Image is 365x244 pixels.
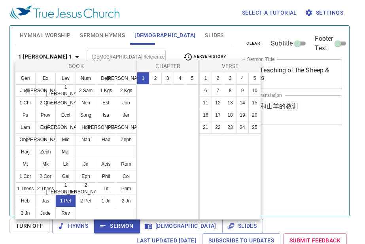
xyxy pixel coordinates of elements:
[15,96,36,109] button: 1 Chr
[96,121,116,134] button: [PERSON_NAME]
[224,121,236,134] button: 23
[55,146,76,158] button: Mal
[174,72,186,85] button: 4
[76,182,96,195] button: 2 [PERSON_NAME]
[116,158,136,170] button: Rom
[96,84,116,97] button: 1 Kgs
[96,109,116,121] button: Isa
[35,182,56,195] button: 2 Thess
[116,109,136,121] button: Jer
[55,195,76,207] button: 1 Pet
[199,96,212,109] button: 11
[17,62,135,70] p: Book
[55,96,76,109] button: [PERSON_NAME]
[96,158,116,170] button: Acts
[15,158,36,170] button: Mt
[35,96,56,109] button: 2 Chr
[116,96,136,109] button: Job
[212,84,224,97] button: 7
[15,84,36,97] button: Judg
[76,195,96,207] button: 2 Pet
[15,121,36,134] button: Lam
[96,133,116,146] button: Hab
[35,133,56,146] button: [PERSON_NAME]
[149,72,162,85] button: 2
[116,72,136,85] button: [PERSON_NAME]
[199,109,212,121] button: 16
[139,62,197,70] p: Chapter
[55,182,76,195] button: 1 [PERSON_NAME]
[76,158,96,170] button: Jn
[35,170,56,183] button: 2 Cor
[116,133,136,146] button: Zeph
[15,170,36,183] button: 1 Cor
[96,170,116,183] button: Phil
[116,182,136,195] button: Phm
[236,84,249,97] button: 9
[35,84,56,97] button: [PERSON_NAME]
[76,121,96,134] button: Hos
[96,72,116,85] button: Deut
[248,72,261,85] button: 5
[186,72,199,85] button: 5
[212,72,224,85] button: 2
[224,109,236,121] button: 18
[35,158,56,170] button: Mk
[116,84,136,97] button: 2 Kgs
[76,133,96,146] button: Nah
[15,146,36,158] button: Hag
[55,207,76,219] button: Rev
[35,109,56,121] button: Prov
[236,121,249,134] button: 24
[55,84,76,97] button: 1 [PERSON_NAME]
[116,195,136,207] button: 2 Jn
[224,72,236,85] button: 3
[15,195,36,207] button: Heb
[116,170,136,183] button: Col
[199,121,212,134] button: 21
[224,84,236,97] button: 8
[212,109,224,121] button: 17
[224,96,236,109] button: 13
[76,84,96,97] button: 2 Sam
[96,96,116,109] button: Est
[15,182,36,195] button: 1 Thess
[76,96,96,109] button: Neh
[55,109,76,121] button: Eccl
[96,182,116,195] button: Tit
[236,109,249,121] button: 19
[15,207,36,219] button: 3 Jn
[201,62,259,70] p: Verse
[35,207,56,219] button: Jude
[96,195,116,207] button: 1 Jn
[55,158,76,170] button: Lk
[137,72,149,85] button: 1
[236,96,249,109] button: 14
[55,133,76,146] button: Mic
[248,96,261,109] button: 15
[248,121,261,134] button: 25
[76,109,96,121] button: Song
[15,133,36,146] button: Obad
[35,195,56,207] button: Jas
[55,72,76,85] button: Lev
[199,84,212,97] button: 6
[199,72,212,85] button: 1
[35,146,56,158] button: Zech
[76,170,96,183] button: Eph
[236,72,249,85] button: 4
[161,72,174,85] button: 3
[15,109,36,121] button: Ps
[55,121,76,134] button: [PERSON_NAME]
[212,96,224,109] button: 12
[116,121,136,134] button: [PERSON_NAME]
[248,109,261,121] button: 20
[35,121,56,134] button: Ezek
[248,84,261,97] button: 10
[76,72,96,85] button: Num
[35,72,56,85] button: Ex
[15,72,36,85] button: Gen
[212,121,224,134] button: 22
[55,170,76,183] button: Gal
